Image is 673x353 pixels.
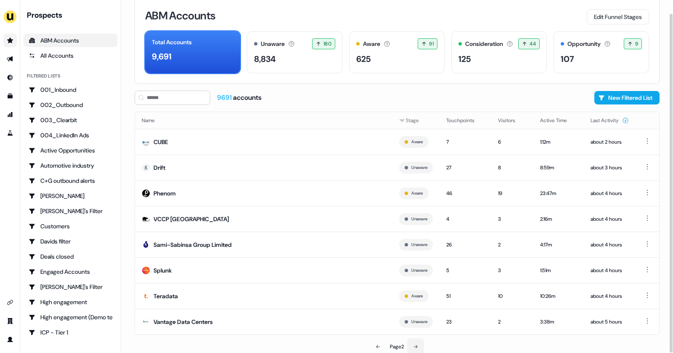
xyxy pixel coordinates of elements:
div: 10 [498,292,527,300]
div: about 4 hours [591,292,629,300]
span: 9691 [217,93,233,102]
div: 107 [561,53,574,65]
div: 46 [446,189,485,198]
a: Go to 002_Outbound [24,98,117,112]
div: 27 [446,163,485,172]
a: Go to ICP - Tier 1 [24,326,117,339]
a: Go to Charlotte's Filter [24,204,117,218]
a: Go to Inbound [3,71,17,84]
div: CUBE [154,138,168,146]
div: 23:47m [540,189,577,198]
button: Visitors [498,113,525,128]
span: 9 [635,40,638,48]
div: Customers [29,222,112,230]
div: 26 [446,241,485,249]
div: Consideration [465,40,503,48]
div: Filtered lists [27,72,60,80]
th: Name [135,112,392,129]
button: Last Activity [591,113,629,128]
div: 003_Clearbit [29,116,112,124]
div: Engaged Accounts [29,267,112,276]
div: 51 [446,292,485,300]
a: Go to profile [3,333,17,346]
div: about 4 hours [591,266,629,275]
a: Go to High engagement [24,295,117,309]
div: 4:17m [540,241,577,249]
div: High engagement (Demo testing) [29,313,112,321]
a: Go to experiments [3,126,17,140]
a: ABM Accounts [24,34,117,47]
span: 44 [530,40,536,48]
div: 001_Inbound [29,86,112,94]
div: 5 [446,266,485,275]
div: ICP - Tier 1 [29,328,112,337]
div: Drift [154,163,165,172]
div: 004_LinkedIn Ads [29,131,112,139]
button: New Filtered List [594,91,660,104]
a: Go to Davids filter [24,235,117,248]
div: 19 [498,189,527,198]
a: Go to 003_Clearbit [24,113,117,127]
div: 2 [498,318,527,326]
div: Splunk [154,266,172,275]
div: VCCP [GEOGRAPHIC_DATA] [154,215,229,223]
div: about 5 hours [591,318,629,326]
button: Edit Funnel Stages [587,9,649,24]
a: Go to Deals closed [24,250,117,263]
div: 3:38m [540,318,577,326]
a: Go to outbound experience [3,52,17,66]
div: Aware [363,40,380,48]
a: Go to attribution [3,108,17,121]
div: Opportunity [567,40,601,48]
div: Phenom [154,189,176,198]
a: Go to C+G outbound alerts [24,174,117,187]
div: Automotive industry [29,161,112,170]
div: about 3 hours [591,163,629,172]
div: 8:59m [540,163,577,172]
div: 3 [498,266,527,275]
div: 1:51m [540,266,577,275]
div: Deals closed [29,252,112,261]
a: Go to integrations [3,296,17,309]
a: All accounts [24,49,117,62]
button: Active Time [540,113,577,128]
a: Go to Active Opportunities [24,144,117,157]
span: 180 [323,40,331,48]
button: Unaware [411,215,427,223]
div: Vantage Data Centers [154,318,213,326]
div: Davids filter [29,237,112,246]
button: Unaware [411,267,427,274]
div: about 2 hours [591,138,629,146]
div: Stage [399,116,433,125]
div: High engagement [29,298,112,306]
button: Aware [411,138,423,146]
span: 91 [429,40,434,48]
div: 8 [498,163,527,172]
div: [PERSON_NAME]'s Filter [29,207,112,215]
div: 4 [446,215,485,223]
div: 625 [356,53,371,65]
div: Total Accounts [152,38,192,47]
div: Prospects [27,10,117,20]
a: Go to team [3,314,17,328]
div: Unaware [261,40,285,48]
div: 8,834 [254,53,276,65]
div: 23 [446,318,485,326]
div: 2 [498,241,527,249]
div: 125 [458,53,471,65]
div: Page 2 [390,342,404,351]
div: 002_Outbound [29,101,112,109]
h3: ABM Accounts [145,10,215,21]
div: Teradata [154,292,178,300]
div: 2:16m [540,215,577,223]
button: Touchpoints [446,113,485,128]
a: Go to Geneviève's Filter [24,280,117,294]
div: about 4 hours [591,215,629,223]
button: Aware [411,190,423,197]
div: [PERSON_NAME]'s Filter [29,283,112,291]
a: Go to templates [3,89,17,103]
div: accounts [217,93,262,102]
div: 6 [498,138,527,146]
div: 1:12m [540,138,577,146]
a: Go to Customers [24,219,117,233]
